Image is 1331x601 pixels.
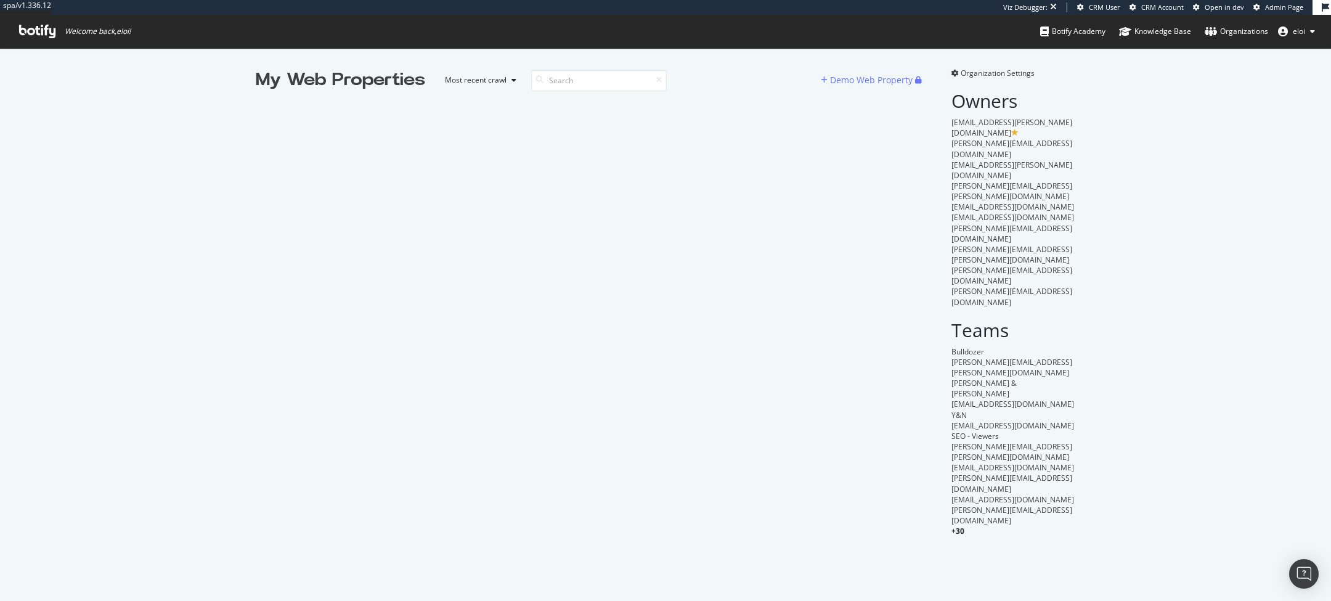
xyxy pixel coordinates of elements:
div: Demo Web Property [830,74,913,86]
div: Organizations [1205,25,1268,38]
span: [PERSON_NAME][EMAIL_ADDRESS][PERSON_NAME][DOMAIN_NAME] [951,244,1072,265]
span: [PERSON_NAME][EMAIL_ADDRESS][DOMAIN_NAME] [951,265,1072,286]
div: [PERSON_NAME] & [PERSON_NAME] [951,378,1075,399]
div: Knowledge Base [1119,25,1191,38]
span: + 30 [951,526,964,536]
span: [PERSON_NAME][EMAIL_ADDRESS][DOMAIN_NAME] [951,138,1072,159]
span: [EMAIL_ADDRESS][DOMAIN_NAME] [951,212,1074,223]
a: Open in dev [1193,2,1244,12]
span: [PERSON_NAME][EMAIL_ADDRESS][DOMAIN_NAME] [951,505,1072,526]
span: [PERSON_NAME][EMAIL_ADDRESS][DOMAIN_NAME] [951,286,1072,307]
span: Organization Settings [961,68,1035,78]
a: CRM User [1077,2,1120,12]
span: [EMAIL_ADDRESS][DOMAIN_NAME] [951,202,1074,212]
div: Viz Debugger: [1003,2,1048,12]
div: My Web Properties [256,68,425,92]
h2: Teams [951,320,1075,340]
div: Open Intercom Messenger [1289,559,1319,589]
span: [PERSON_NAME][EMAIL_ADDRESS][PERSON_NAME][DOMAIN_NAME] [951,357,1072,378]
div: SEO - Viewers [951,431,1075,441]
span: Welcome back, eloi ! [65,27,131,36]
a: Admin Page [1253,2,1303,12]
h2: Owners [951,91,1075,111]
button: eloi [1268,22,1325,41]
span: Open in dev [1205,2,1244,12]
span: [EMAIL_ADDRESS][PERSON_NAME][DOMAIN_NAME] [951,160,1072,181]
button: Demo Web Property [821,70,915,90]
a: CRM Account [1130,2,1184,12]
span: [EMAIL_ADDRESS][DOMAIN_NAME] [951,399,1074,409]
input: Search [531,70,667,91]
div: Bulldozer [951,346,1075,357]
span: [EMAIL_ADDRESS][PERSON_NAME][DOMAIN_NAME] [951,117,1072,138]
span: [EMAIL_ADDRESS][DOMAIN_NAME] [951,420,1074,431]
span: [EMAIL_ADDRESS][DOMAIN_NAME] [951,462,1074,473]
a: Demo Web Property [821,75,915,85]
span: eloi [1293,26,1305,36]
span: [EMAIL_ADDRESS][DOMAIN_NAME] [951,494,1074,505]
div: Y&N [951,410,1075,420]
a: Organizations [1205,15,1268,48]
span: [PERSON_NAME][EMAIL_ADDRESS][DOMAIN_NAME] [951,473,1072,494]
div: Most recent crawl [445,76,507,84]
a: Botify Academy [1040,15,1105,48]
span: [PERSON_NAME][EMAIL_ADDRESS][PERSON_NAME][DOMAIN_NAME] [951,441,1072,462]
a: Knowledge Base [1119,15,1191,48]
span: [PERSON_NAME][EMAIL_ADDRESS][DOMAIN_NAME] [951,223,1072,244]
div: Botify Academy [1040,25,1105,38]
span: CRM User [1089,2,1120,12]
span: CRM Account [1141,2,1184,12]
span: [PERSON_NAME][EMAIL_ADDRESS][PERSON_NAME][DOMAIN_NAME] [951,181,1072,202]
button: Most recent crawl [435,70,521,90]
span: Admin Page [1265,2,1303,12]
